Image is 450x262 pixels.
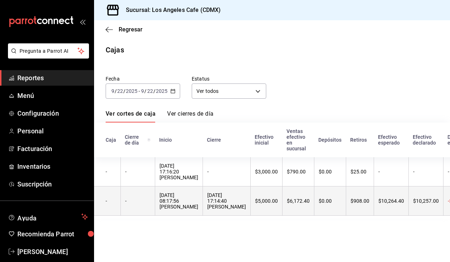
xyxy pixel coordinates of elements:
[319,198,341,204] div: $0.00
[117,88,123,94] input: --
[17,108,88,118] span: Configuración
[17,229,88,239] span: Recomienda Parrot
[318,137,341,143] div: Depósitos
[17,73,88,83] span: Reportes
[17,144,88,154] span: Facturación
[287,169,310,175] div: $790.00
[106,198,116,204] div: -
[255,169,278,175] div: $3,000.00
[378,198,404,204] div: $10,264.40
[106,76,180,81] label: Fecha
[319,169,341,175] div: $0.00
[126,88,138,94] input: ----
[106,26,143,33] button: Regresar
[80,19,85,25] button: open_drawer_menu
[147,137,150,143] svg: El número de cierre de día es consecutivo y consolida todos los cortes de caja previos en un únic...
[119,26,143,33] span: Regresar
[192,83,266,99] div: Ver todos
[106,44,124,55] div: Cajas
[351,169,369,175] div: $25.00
[153,88,156,94] span: /
[139,88,140,94] span: -
[17,247,88,257] span: [PERSON_NAME]
[167,110,213,123] a: Ver cierres de día
[106,110,156,123] a: Ver cortes de caja
[106,169,116,175] div: -
[111,88,115,94] input: --
[123,88,126,94] span: /
[17,126,88,136] span: Personal
[141,88,144,94] input: --
[156,88,168,94] input: ----
[413,134,439,146] div: Efectivo declarado
[125,198,150,204] div: -
[144,88,147,94] span: /
[413,169,439,175] div: -
[287,198,310,204] div: $6,172.40
[351,198,369,204] div: $908.00
[17,212,78,221] span: Ayuda
[350,137,369,143] div: Retiros
[207,137,246,143] div: Cierre
[286,128,310,151] div: Ventas efectivo en sucursal
[255,198,278,204] div: $5,000.00
[120,6,221,14] h3: Sucursal: Los Angeles Cafe (CDMX)
[160,192,198,210] div: [DATE] 08:17:56 [PERSON_NAME]
[192,76,266,81] label: Estatus
[5,52,89,60] a: Pregunta a Parrot AI
[207,169,246,175] div: -
[115,88,117,94] span: /
[17,162,88,171] span: Inventarios
[147,88,153,94] input: --
[125,169,150,175] div: -
[17,179,88,189] span: Suscripción
[413,198,439,204] div: $10,257.00
[378,169,404,175] div: -
[255,134,278,146] div: Efectivo inicial
[207,192,246,210] div: [DATE] 17:14:40 [PERSON_NAME]
[159,137,198,143] div: Inicio
[8,43,89,59] button: Pregunta a Parrot AI
[17,91,88,100] span: Menú
[20,47,78,55] span: Pregunta a Parrot AI
[378,134,404,146] div: Efectivo esperado
[160,163,198,180] div: [DATE] 17:16:20 [PERSON_NAME]
[106,137,116,143] div: Caja
[125,134,150,146] div: Cierre de día
[106,110,213,123] div: navigation tabs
